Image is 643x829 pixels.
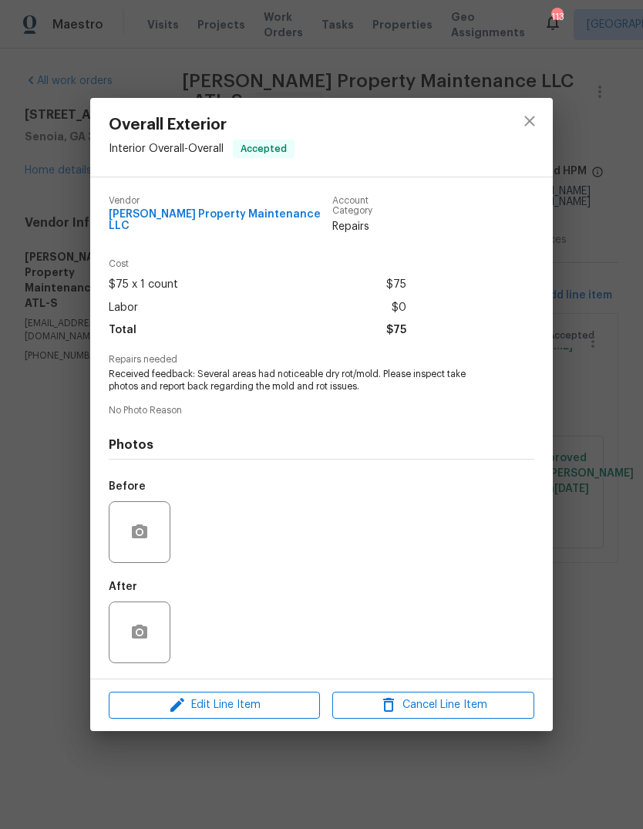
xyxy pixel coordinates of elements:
[109,406,534,416] span: No Photo Reason
[109,209,332,232] span: [PERSON_NAME] Property Maintenance LLC
[109,355,534,365] span: Repairs needed
[332,692,534,719] button: Cancel Line Item
[392,297,406,319] span: $0
[109,274,178,296] span: $75 x 1 count
[109,297,138,319] span: Labor
[109,581,137,592] h5: After
[109,116,295,133] span: Overall Exterior
[332,196,407,216] span: Account Category
[109,196,332,206] span: Vendor
[511,103,548,140] button: close
[234,141,293,157] span: Accepted
[109,259,406,269] span: Cost
[113,696,315,715] span: Edit Line Item
[109,368,492,394] span: Received feedback: Several areas had noticeable dry rot/mold. Please inspect take photos and repo...
[386,274,406,296] span: $75
[551,9,562,25] div: 113
[332,219,407,234] span: Repairs
[109,143,224,154] span: Interior Overall - Overall
[109,692,320,719] button: Edit Line Item
[337,696,530,715] span: Cancel Line Item
[109,319,136,342] span: Total
[109,437,534,453] h4: Photos
[109,481,146,492] h5: Before
[386,319,406,342] span: $75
